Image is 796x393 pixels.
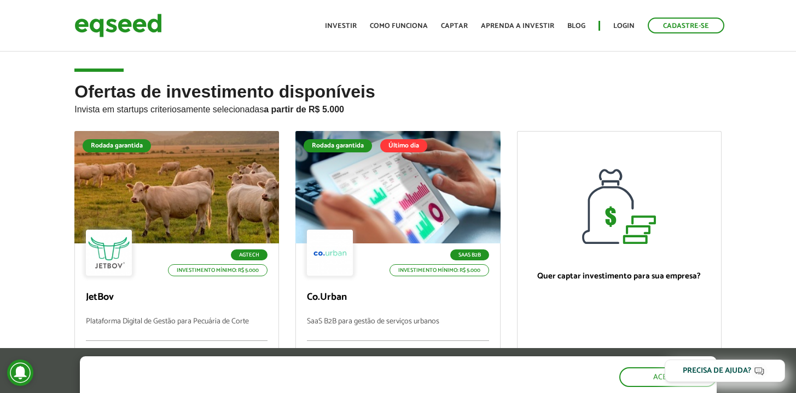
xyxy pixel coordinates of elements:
div: Último dia [380,139,427,152]
p: JetBov [86,292,268,304]
p: Invista em startups criteriosamente selecionadas [74,101,722,115]
img: EqSeed [74,11,162,40]
p: SaaS B2B para gestão de serviços urbanos [307,317,489,341]
a: Cadastre-se [648,18,724,33]
a: Login [613,22,635,30]
p: SaaS B2B [450,249,489,260]
strong: a partir de R$ 5.000 [264,105,344,114]
a: Como funciona [370,22,428,30]
p: Quer captar investimento para sua empresa? [528,271,710,281]
a: Blog [567,22,585,30]
p: Co.Urban [307,292,489,304]
p: Plataforma Digital de Gestão para Pecuária de Corte [86,317,268,341]
div: Rodada garantida [83,139,151,152]
a: Investir [325,22,357,30]
h2: Ofertas de investimento disponíveis [74,82,722,131]
div: Rodada garantida [304,139,372,152]
button: Aceitar [619,367,717,387]
p: Agtech [231,249,268,260]
a: Aprenda a investir [481,22,554,30]
a: Captar [441,22,468,30]
p: Investimento mínimo: R$ 5.000 [168,264,268,276]
p: Investimento mínimo: R$ 5.000 [390,264,489,276]
h5: O site da EqSeed utiliza cookies para melhorar sua navegação. [80,356,462,390]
